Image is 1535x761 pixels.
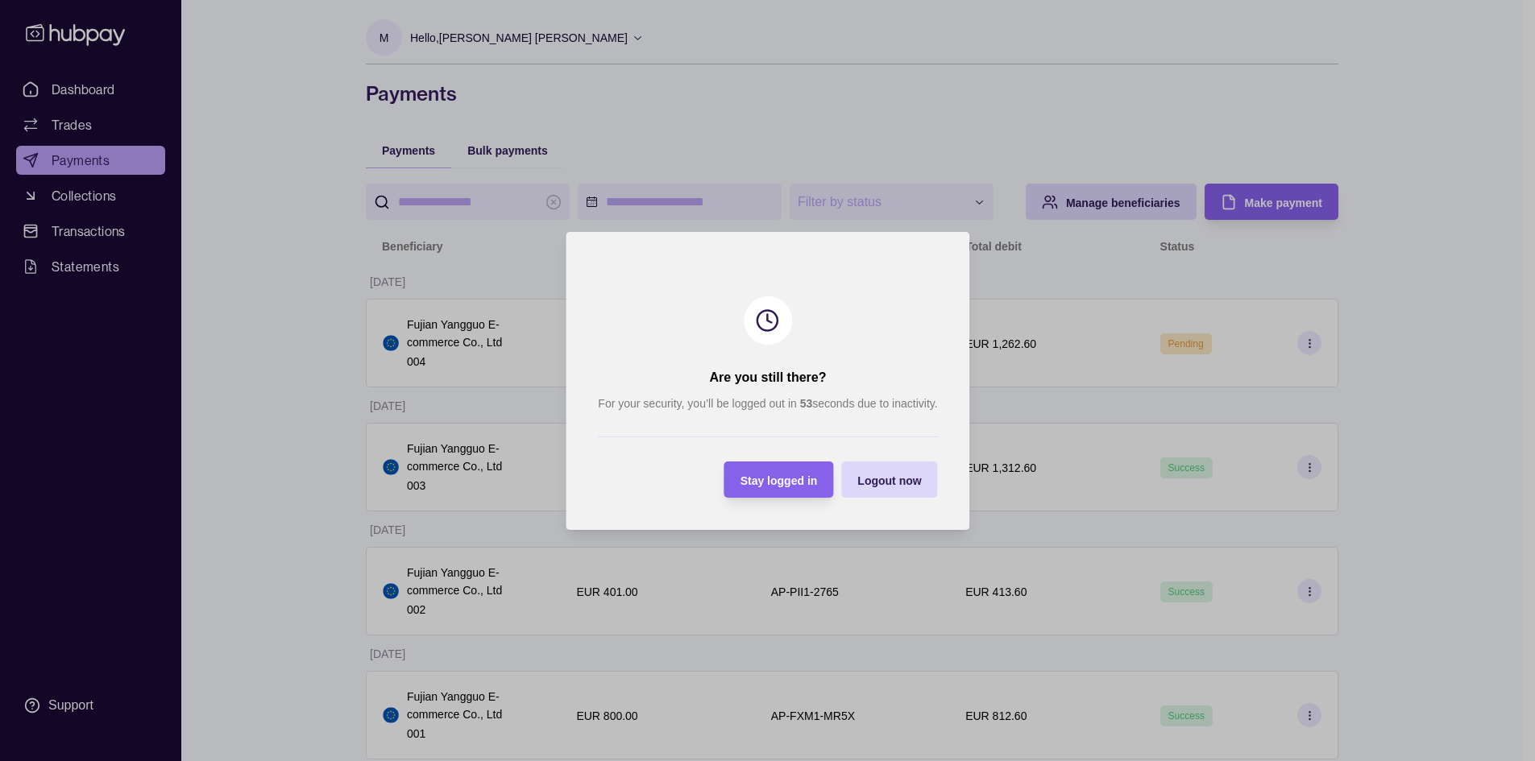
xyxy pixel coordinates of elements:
[740,474,817,486] span: Stay logged in
[857,474,921,486] span: Logout now
[799,397,812,410] strong: 53
[724,461,833,498] button: Stay logged in
[841,461,937,498] button: Logout now
[709,369,826,387] h2: Are you still there?
[598,395,937,412] p: For your security, you’ll be logged out in seconds due to inactivity.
